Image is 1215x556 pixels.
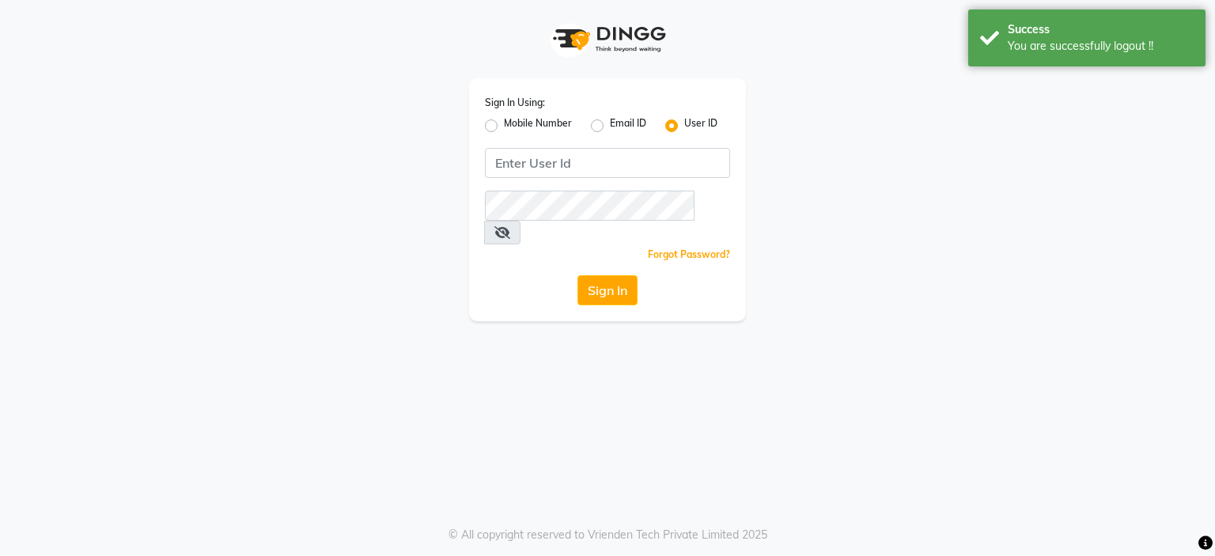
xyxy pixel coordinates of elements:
label: User ID [684,116,717,135]
label: Email ID [610,116,646,135]
a: Forgot Password? [648,248,730,260]
div: Success [1008,21,1194,38]
div: You are successfully logout !! [1008,38,1194,55]
label: Mobile Number [504,116,572,135]
input: Username [485,191,695,221]
label: Sign In Using: [485,96,545,110]
img: logo1.svg [544,16,671,62]
input: Username [485,148,730,178]
button: Sign In [577,275,638,305]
